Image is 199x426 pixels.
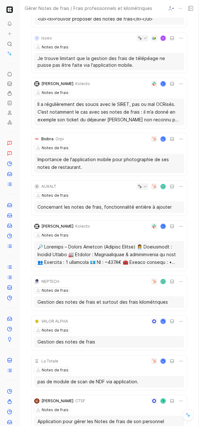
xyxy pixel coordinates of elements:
[37,298,181,306] div: Gestion des notes de frais et surtout des frais kilométriques
[41,183,56,190] div: AUXALT
[42,407,69,413] div: Notes de frais
[34,136,39,142] img: logo
[41,318,68,325] div: VALOR ALPHA
[41,358,58,364] div: La Totale
[42,287,69,294] div: Notes de frais
[37,100,181,124] div: Il a régulièrement des soucis avec le SIRET, pas ou mal OCRisés. C’est notamment le cas avec ses ...
[34,398,39,404] img: logo
[41,81,73,86] span: [PERSON_NAME]
[73,224,90,229] span: · Kolecto
[161,359,165,363] div: Q
[34,279,39,284] img: logo
[25,4,152,12] span: Gérer Notes de frais / Frais professionnels et kilométriques
[6,6,13,13] img: Kolecto
[37,338,181,346] div: Gestion des notes de frais
[161,36,165,40] img: avatar
[41,35,52,41] div: Isseo
[37,156,181,171] div: Importance de l'application mobile pour photographie de ses notes de restaurant.
[42,145,69,151] div: Notes de frais
[37,418,181,425] div: Application pour gérer les Notes de frais de son personnel
[34,36,39,41] div: I
[73,81,90,86] span: · Kolecto
[42,44,69,50] div: Notes de frais
[161,399,165,403] div: L
[161,319,165,324] div: Q
[161,137,165,141] div: Q
[42,192,69,199] div: Notes de frais
[37,15,181,23] div: <ul><li>Pouvoir proposer des notes de frais</li></ul>
[161,185,165,189] img: avatar
[41,224,73,229] span: [PERSON_NAME]
[34,81,39,86] img: logo
[42,232,69,239] div: Notes de frais
[54,136,64,141] span: · Orpi
[161,224,165,229] div: E
[73,398,85,403] span: · CTSF
[37,55,181,68] p: Je trouve limitant que la gestion des frais de télépéage ne puisse pas être faite via l'applicati...
[37,243,181,266] div: 🔎 Loremips – Dolors Ametcon (Adipisc Elitse) 👩‍💼 Doeiusmodt : Incidid Utlabo 🏭 Etdolor : Magnaali...
[34,184,39,189] div: A
[37,378,181,386] div: pas de module de scan de NDF via application.
[34,319,39,324] img: logo
[42,90,69,96] div: Notes de frais
[41,278,59,285] div: NEPTECH
[42,367,69,373] div: Notes de frais
[161,280,165,284] img: avatar
[34,359,39,364] img: logo
[41,136,54,141] span: Bsibra
[34,224,39,229] img: logo
[161,82,165,86] div: E
[41,398,73,403] span: [PERSON_NAME]
[37,203,181,211] div: Concernant les notes de frais, fonctionnalité entière à ajouter
[42,327,69,334] div: Notes de frais
[5,5,14,14] button: Kolecto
